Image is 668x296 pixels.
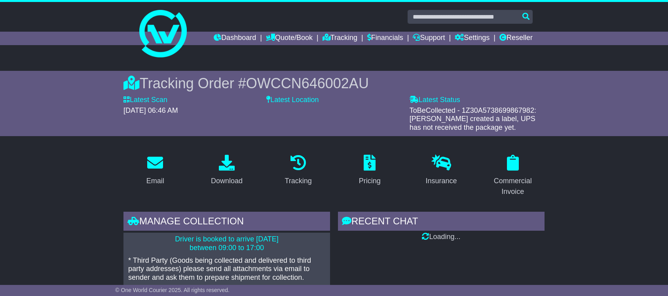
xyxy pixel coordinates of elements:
[211,176,243,186] div: Download
[481,152,545,200] a: Commercial Invoice
[338,212,545,233] div: RECENT CHAT
[128,235,325,252] p: Driver is booked to arrive [DATE] between 09:00 to 17:00
[246,75,369,91] span: OWCCN646002AU
[455,32,490,45] a: Settings
[141,152,169,189] a: Email
[146,176,164,186] div: Email
[123,106,178,114] span: [DATE] 06:46 AM
[323,32,357,45] a: Tracking
[410,106,536,131] span: ToBeCollected - 1Z30A5738699867982: [PERSON_NAME] created a label, UPS has not received the packa...
[115,287,230,293] span: © One World Courier 2025. All rights reserved.
[123,75,545,92] div: Tracking Order #
[425,176,457,186] div: Insurance
[486,176,539,197] div: Commercial Invoice
[266,32,313,45] a: Quote/Book
[280,152,317,189] a: Tracking
[354,152,386,189] a: Pricing
[266,96,319,104] label: Latest Location
[338,233,545,241] div: Loading...
[214,32,256,45] a: Dashboard
[413,32,445,45] a: Support
[285,176,312,186] div: Tracking
[128,256,325,282] p: * Third Party (Goods being collected and delivered to third party addresses) please send all atta...
[499,32,533,45] a: Reseller
[206,152,248,189] a: Download
[410,96,460,104] label: Latest Status
[123,96,167,104] label: Latest Scan
[359,176,381,186] div: Pricing
[420,152,462,189] a: Insurance
[367,32,403,45] a: Financials
[123,212,330,233] div: Manage collection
